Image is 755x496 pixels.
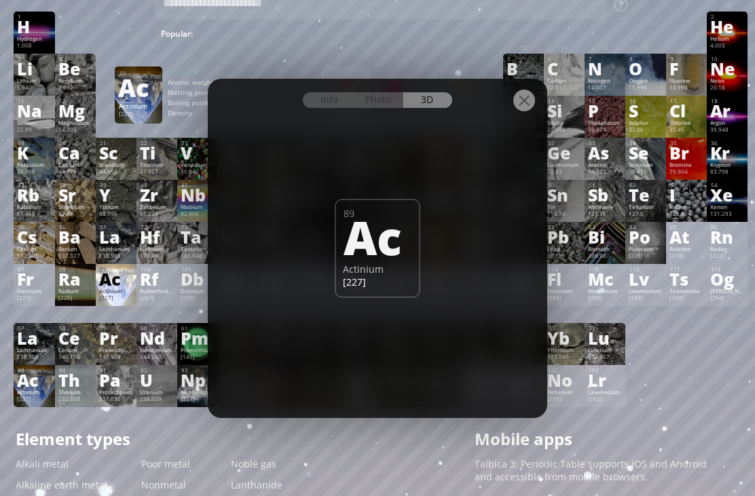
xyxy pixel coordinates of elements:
div: 72.63 [547,168,581,176]
div: Actinium [119,102,158,111]
div: 89 [100,266,133,273]
div: 54 [711,182,744,189]
div: Y [99,187,133,202]
div: Protactinium [99,389,133,396]
div: 19 [18,140,51,147]
div: [145] [181,354,215,362]
div: 79.904 [669,168,703,176]
div: 10 [711,56,744,62]
div: 131.293 [710,210,744,218]
div: Np [181,373,215,387]
div: Fl [547,271,581,286]
div: Be [58,61,92,76]
div: 4 [59,56,92,62]
div: 39.948 [710,126,744,134]
div: 20 [59,140,92,147]
div: K [17,145,51,160]
div: [227] [99,294,133,303]
div: 30.974 [588,126,622,134]
div: 14 [548,98,581,104]
div: Lead [547,246,581,252]
div: 12 [59,98,92,104]
div: 207.2 [547,252,581,261]
div: H [17,19,51,34]
div: 9.012 [58,84,92,92]
div: Lv [629,271,663,286]
div: Si [547,103,581,118]
div: 12.011 [547,84,581,92]
div: La [99,229,133,244]
a: Poor metal [141,457,190,470]
div: Mc [588,271,622,286]
div: Praseodymium [99,347,133,354]
div: 9 [670,56,703,62]
div: Helium [710,35,744,42]
div: 84 [629,224,663,231]
div: 35.45 [669,126,703,134]
div: Rutherfordium [140,288,174,294]
div: 132.905 [17,252,51,261]
div: Ts [669,271,703,286]
div: Yttrium [99,204,133,210]
div: 15.999 [629,84,663,92]
div: B [507,61,540,76]
div: Sc [99,145,133,160]
div: Te [629,187,663,202]
div: Arsenic [588,161,622,168]
div: Ac [344,213,411,259]
div: 103 [589,367,622,374]
div: 92.906 [181,210,215,218]
div: Rf [140,271,174,286]
div: Francium [17,288,51,294]
div: 144.242 [140,354,174,362]
div: Xenon [710,204,744,210]
div: 24.305 [58,126,92,134]
div: [209] [629,252,663,261]
div: 91 [100,367,133,374]
div: Rb [17,187,51,202]
div: O [629,61,663,76]
div: Ar [710,103,744,118]
div: 92 [141,367,174,374]
div: 82 [548,224,581,231]
div: Ce [58,330,92,345]
div: Po [629,229,663,244]
div: 22 [141,140,174,147]
div: 1.008 [17,42,51,50]
div: Info [303,92,355,108]
div: 47.867 [140,168,174,176]
div: Th [58,373,92,387]
div: Ne [710,61,744,76]
div: 138.905 [99,252,133,261]
div: Zr [140,187,174,202]
div: Og [710,271,744,286]
div: Livermorium [629,288,663,294]
div: Sn [547,187,581,202]
div: Nobelium [547,389,581,396]
div: Sodium [17,119,51,126]
div: 40.078 [58,168,92,176]
div: Bi [588,229,622,244]
div: Krypton [710,161,744,168]
div: [289] [588,294,622,303]
div: [270] [181,294,215,303]
div: 173.045 [547,354,581,362]
div: Ytterbium [547,347,581,354]
div: 70 [548,325,581,332]
div: 60 [141,325,174,332]
div: 35 [670,140,703,147]
div: 53 [670,182,703,189]
div: Cerium [58,347,92,354]
div: Lithium [17,77,51,84]
div: Barium [58,246,92,252]
div: Chlorine [669,119,703,126]
div: 57 [100,224,133,231]
div: P [588,103,622,118]
div: Db [181,271,215,286]
div: Calcium [58,161,92,168]
div: 140.116 [58,354,92,362]
div: Radon [710,246,744,252]
div: Na [17,103,51,118]
a: Lanthanide [231,478,282,491]
div: Argon [710,119,744,126]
